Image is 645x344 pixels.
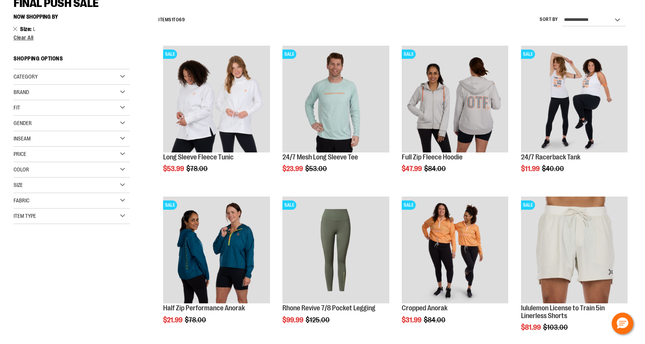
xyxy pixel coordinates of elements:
[163,46,270,153] a: Product image for Fleece Long SleeveSALE
[305,165,328,173] span: $53.00
[159,193,273,343] div: product
[282,50,296,59] span: SALE
[398,193,512,343] div: product
[282,197,389,303] img: Rhone Revive 7/8 Pocket Legging
[172,17,174,22] span: 1
[402,316,423,324] span: $31.99
[543,323,569,331] span: $103.00
[612,313,633,334] button: Hello, have a question? Let’s chat.
[14,151,26,157] span: Price
[14,213,36,219] span: Item Type
[179,17,185,22] span: 69
[402,153,463,161] a: Full Zip Fleece Hoodie
[521,46,628,153] a: 24/7 Racerback TankSALE
[163,50,177,59] span: SALE
[521,165,541,173] span: $11.99
[159,42,273,192] div: product
[163,316,184,324] span: $21.99
[402,46,508,152] img: Main Image of 1457091
[14,197,29,204] span: Fabric
[33,26,36,32] span: L
[163,153,234,161] a: Long Sleeve Fleece Tunic
[521,200,535,210] span: SALE
[402,200,416,210] span: SALE
[163,197,270,303] img: Half Zip Performance Anorak
[20,26,33,32] span: Size
[186,165,209,173] span: $78.00
[14,120,32,126] span: Gender
[163,197,270,304] a: Half Zip Performance AnorakSALE
[521,197,628,303] img: lululemon License to Train 5in Linerless Shorts
[185,316,207,324] span: $78.00
[402,197,508,303] img: Cropped Anorak primary image
[163,200,177,210] span: SALE
[14,89,29,95] span: Brand
[14,10,62,23] button: Now Shopping by
[521,323,542,331] span: $81.99
[521,304,605,320] a: lululemon License to Train 5in Linerless Shorts
[282,165,304,173] span: $23.99
[306,316,331,324] span: $125.00
[282,46,389,152] img: Main Image of 1457095
[282,316,304,324] span: $99.99
[163,46,270,152] img: Product image for Fleece Long Sleeve
[282,197,389,304] a: Rhone Revive 7/8 Pocket LeggingSALE
[402,197,508,304] a: Cropped Anorak primary imageSALE
[542,165,565,173] span: $40.00
[424,165,447,173] span: $84.00
[14,104,20,111] span: Fit
[540,16,558,23] label: Sort By
[279,193,393,343] div: product
[282,46,389,153] a: Main Image of 1457095SALE
[402,165,423,173] span: $47.99
[14,74,38,80] span: Category
[14,52,130,69] strong: Shopping Options
[424,316,447,324] span: $84.00
[521,153,580,161] a: 24/7 Racerback Tank
[402,50,416,59] span: SALE
[163,304,245,312] a: Half Zip Performance Anorak
[402,304,447,312] a: Cropped Anorak
[14,35,130,40] a: Clear All
[158,14,185,26] h2: Items to
[398,42,512,192] div: product
[282,200,296,210] span: SALE
[14,166,29,173] span: Color
[521,50,535,59] span: SALE
[14,182,23,188] span: Size
[282,304,375,312] a: Rhone Revive 7/8 Pocket Legging
[14,34,34,41] span: Clear All
[521,197,628,304] a: lululemon License to Train 5in Linerless ShortsSALE
[282,153,358,161] a: 24/7 Mesh Long Sleeve Tee
[163,165,185,173] span: $53.99
[14,135,31,142] span: Inseam
[517,42,631,192] div: product
[402,46,508,153] a: Main Image of 1457091SALE
[521,46,628,152] img: 24/7 Racerback Tank
[279,42,393,192] div: product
